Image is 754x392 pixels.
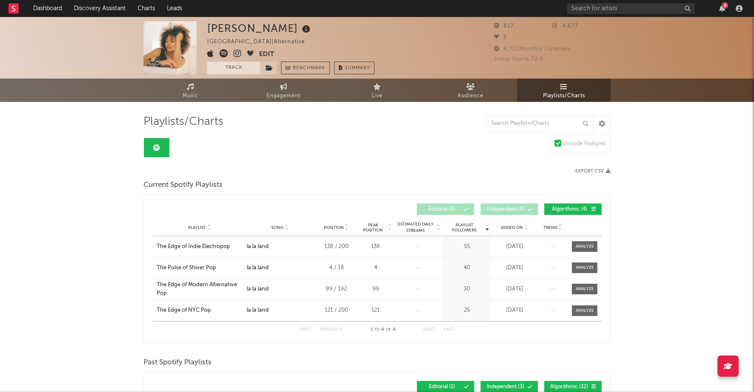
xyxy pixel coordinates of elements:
div: 138 / 200 [317,243,355,251]
span: Jump Score: 72.9 [494,56,543,62]
span: Independent ( 3 ) [486,384,525,389]
span: Added On [501,225,523,230]
div: [DATE] [493,306,536,315]
a: Live [330,79,424,102]
div: la la land [247,306,269,315]
a: The Edge of Modern Alternative Pop [157,281,242,297]
div: [DATE] [493,264,536,272]
a: The Edge of Indie Electropop [157,243,242,251]
div: Include Features [563,139,606,149]
button: Independent(0) [481,203,538,215]
span: Editorial ( 0 ) [422,207,461,212]
button: Edit [259,49,274,60]
div: 138 [360,243,391,251]
button: Summary [334,62,374,74]
div: 1 4 4 [360,325,406,335]
span: Past Spotify Playlists [143,358,211,368]
span: Playlist Followers [445,223,484,233]
div: 99 / 192 [317,285,355,293]
div: The Pulse of Shiver Pop [157,264,216,272]
span: Summary [345,66,370,71]
span: 817 [494,23,514,29]
div: [GEOGRAPHIC_DATA] | Alternative [207,37,315,47]
div: 8 [722,2,728,8]
span: Algorithmic ( 4 ) [550,207,589,212]
button: Last [444,327,455,332]
div: la la land [247,285,269,293]
div: 40 [445,264,489,272]
div: la la land [247,264,269,272]
span: Live [371,91,383,101]
span: Algorithmic ( 32 ) [550,384,589,389]
div: 4 [360,264,391,272]
span: Playlist [188,225,206,230]
div: [PERSON_NAME] [207,21,312,35]
a: Benchmark [281,62,330,74]
button: Editorial(0) [417,203,474,215]
button: Next [423,327,435,332]
span: Music [183,91,198,101]
div: 99 [360,285,391,293]
input: Search Playlists/Charts [487,115,593,132]
div: 30 [445,285,489,293]
div: la la land [247,243,269,251]
span: Audience [458,91,484,101]
div: The Edge of NYC Pop [157,306,211,315]
button: 8 [719,5,725,12]
span: to [374,328,380,332]
a: The Pulse of Shiver Pop [157,264,242,272]
span: Independent ( 0 ) [486,207,525,212]
a: Audience [424,79,517,102]
a: Playlists/Charts [517,79,611,102]
span: Engagement [267,91,301,101]
button: Export CSV [575,169,611,174]
span: Playlists/Charts [543,91,585,101]
div: [DATE] [493,285,536,293]
span: 3 [494,35,506,40]
div: 4 / 18 [317,264,355,272]
div: 55 [445,243,489,251]
div: The Edge of Indie Electropop [157,243,230,251]
span: Estimated Daily Streams [396,221,435,234]
span: 4,722 Monthly Listeners [494,46,571,52]
span: Position [324,225,344,230]
div: 121 [360,306,391,315]
span: Song [271,225,284,230]
a: The Edge of NYC Pop [157,306,242,315]
span: of [386,328,391,332]
a: Music [143,79,237,102]
span: Playlists/Charts [143,117,223,127]
a: Engagement [237,79,330,102]
span: 4,677 [552,23,578,29]
input: Search for artists [567,3,695,14]
div: 121 / 200 [317,306,355,315]
button: Previous [320,327,343,332]
button: Track [207,62,260,74]
div: [DATE] [493,243,536,251]
button: Algorithmic(4) [544,203,602,215]
span: Editorial ( 1 ) [422,384,461,389]
div: 25 [445,306,489,315]
span: Current Spotify Playlists [143,180,222,190]
span: Peak Position [360,223,386,233]
button: First [299,327,312,332]
span: Benchmark [293,63,325,73]
span: Trend [543,225,557,230]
